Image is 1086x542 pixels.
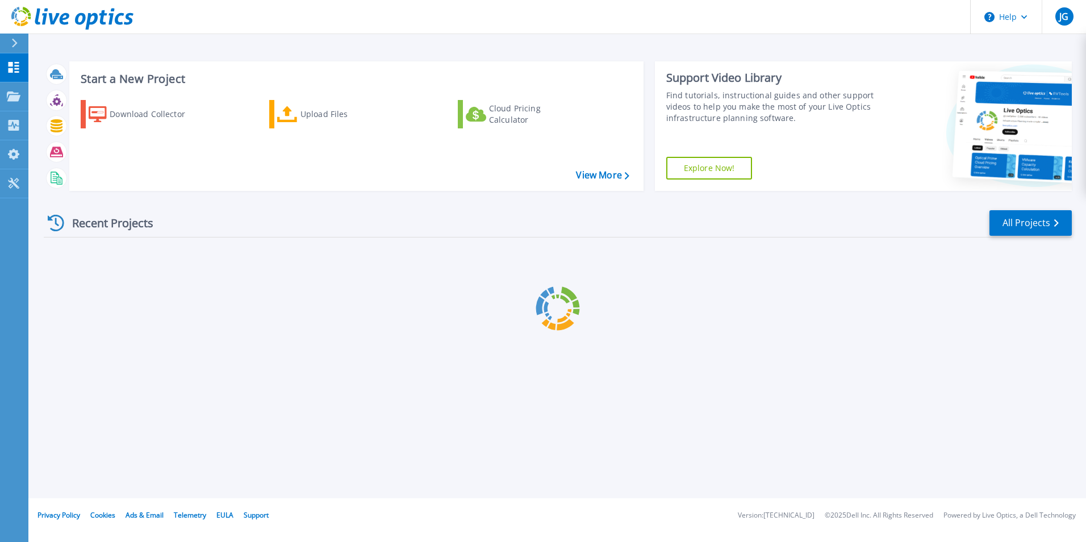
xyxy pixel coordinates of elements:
a: View More [576,170,629,181]
li: © 2025 Dell Inc. All Rights Reserved [825,512,933,519]
a: Telemetry [174,510,206,520]
a: Explore Now! [666,157,753,180]
a: EULA [216,510,233,520]
div: Find tutorials, instructional guides and other support videos to help you make the most of your L... [666,90,879,124]
div: Upload Files [300,103,391,126]
h3: Start a New Project [81,73,629,85]
li: Powered by Live Optics, a Dell Technology [943,512,1076,519]
div: Support Video Library [666,70,879,85]
a: Upload Files [269,100,396,128]
div: Recent Projects [44,209,169,237]
a: Support [244,510,269,520]
a: Cloud Pricing Calculator [458,100,584,128]
a: Ads & Email [126,510,164,520]
span: JG [1059,12,1068,21]
a: All Projects [989,210,1072,236]
li: Version: [TECHNICAL_ID] [738,512,815,519]
a: Download Collector [81,100,207,128]
div: Download Collector [110,103,201,126]
a: Cookies [90,510,115,520]
a: Privacy Policy [37,510,80,520]
div: Cloud Pricing Calculator [489,103,580,126]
